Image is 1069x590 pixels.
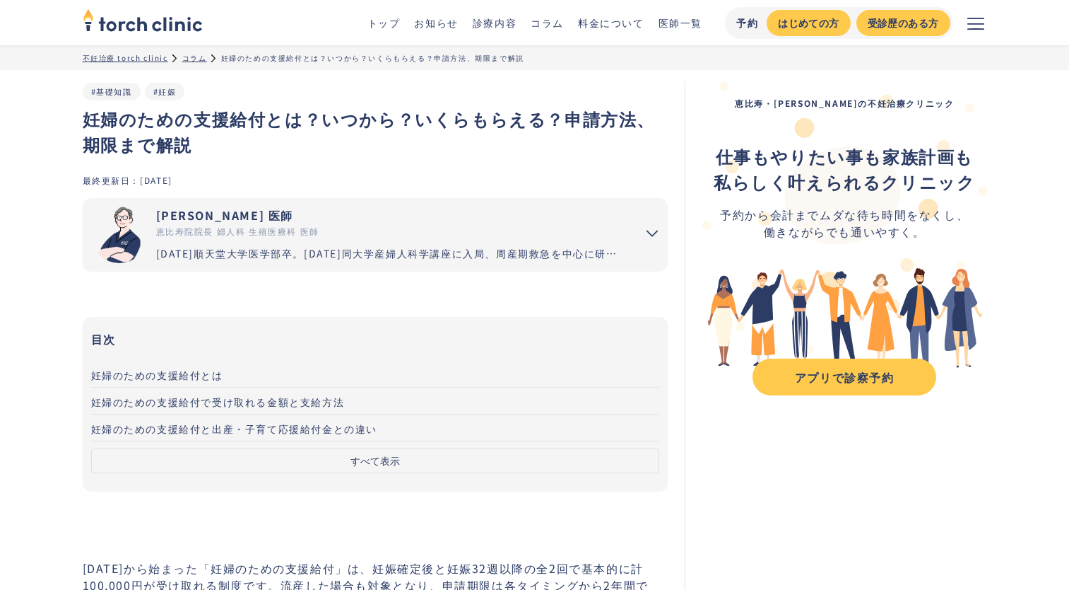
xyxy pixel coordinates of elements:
[716,144,974,168] strong: 仕事もやりたい事も家族計画も
[91,415,660,441] a: 妊婦のための支援給付と出産・子育て応援給付金との違い
[91,395,345,409] span: 妊婦のための支援給付で受け取れる金額と支給方法
[83,198,668,272] summary: 市山 卓彦 [PERSON_NAME] 医師 恵比寿院院長 婦人科 生殖医療科 医師 [DATE]順天堂大学医学部卒。[DATE]同大学産婦人科学講座に入局、周産期救急を中心に研鑽を重ねる。[D...
[658,16,702,30] a: 医師一覧
[83,106,668,157] h1: 妊婦のための支援給付とは？いつから？いくらもらえる？申請方法、期限まで解説
[531,16,564,30] a: コラム
[714,169,975,194] strong: 私らしく叶えられるクリニック
[91,368,223,382] span: 妊婦のための支援給付とは
[153,86,177,97] a: #妊娠
[765,369,923,386] div: アプリで診察予約
[91,361,660,388] a: 妊婦のための支援給付とは
[414,16,458,30] a: お知らせ
[714,206,975,240] div: 予約から会計までムダな待ち時間をなくし、 働きながらでも通いやすく。
[156,246,626,261] div: [DATE]順天堂大学医学部卒。[DATE]同大学産婦人科学講座に入局、周産期救急を中心に研鑽を重ねる。[DATE]国内有数の不妊治療施設セントマザー産婦人科医院で、女性不妊症のみでなく男性不妊...
[140,174,172,186] div: [DATE]
[156,225,626,238] div: 恵比寿院院長 婦人科 生殖医療科 医師
[83,10,203,35] a: home
[91,328,660,349] h3: 目次
[868,16,939,30] div: 受診歴のある方
[473,16,516,30] a: 診療内容
[221,52,524,63] div: 妊婦のための支援給付とは？いつから？いくらもらえる？申請方法、期限まで解説
[83,4,203,35] img: torch clinic
[91,422,378,436] span: 妊婦のための支援給付と出産・子育て応援給付金との違い
[767,10,850,36] a: はじめての方
[91,86,132,97] a: #基礎知識
[91,388,660,415] a: 妊婦のための支援給付で受け取れる金額と支給方法
[83,198,626,272] a: [PERSON_NAME] 医師 恵比寿院院長 婦人科 生殖医療科 医師 [DATE]順天堂大学医学部卒。[DATE]同大学産婦人科学講座に入局、周産期救急を中心に研鑽を重ねる。[DATE]国内...
[91,207,148,263] img: 市山 卓彦
[156,207,626,224] div: [PERSON_NAME] 医師
[182,52,207,63] a: コラム
[735,97,954,109] strong: 恵比寿・[PERSON_NAME]の不妊治療クリニック
[83,52,987,63] ul: パンくずリスト
[752,359,936,395] a: アプリで診察予約
[856,10,950,36] a: 受診歴のある方
[778,16,839,30] div: はじめての方
[83,52,168,63] a: 不妊治療 torch clinic
[367,16,401,30] a: トップ
[714,144,975,195] div: ‍ ‍
[578,16,644,30] a: 料金について
[91,449,660,473] button: すべて表示
[736,16,758,30] div: 予約
[83,174,141,186] div: 最終更新日：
